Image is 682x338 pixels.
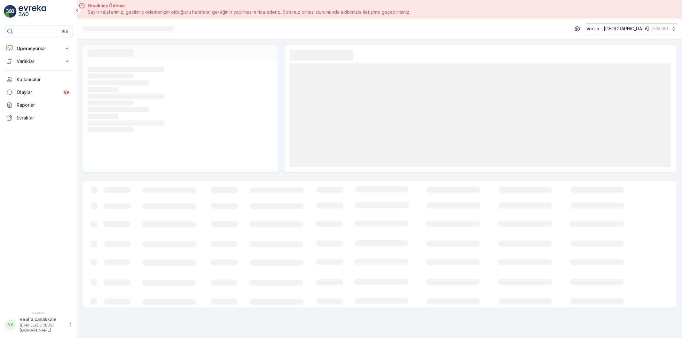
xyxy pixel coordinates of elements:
[62,29,68,34] p: ⌘B
[20,323,66,333] p: [EMAIL_ADDRESS][DOMAIN_NAME]
[4,73,73,86] a: Kullanıcılar
[652,26,668,31] p: ( +03:00 )
[5,319,16,330] div: VV
[4,316,73,333] button: VVveolia.canakkale[EMAIL_ADDRESS][DOMAIN_NAME]
[17,58,60,65] p: Varlıklar
[19,5,46,18] img: logo_light-DOdMpM7g.png
[586,23,677,34] button: Veolia - [GEOGRAPHIC_DATA](+03:00)
[586,26,649,32] p: Veolia - [GEOGRAPHIC_DATA]
[64,90,69,95] p: 99
[4,55,73,68] button: Varlıklar
[17,76,70,83] p: Kullanıcılar
[4,86,73,99] a: Olaylar99
[4,99,73,111] a: Raporlar
[88,3,411,9] span: Gecikmiş Ödeme
[4,311,73,315] span: v 1.49.0
[17,115,70,121] p: Evraklar
[17,102,70,108] p: Raporlar
[4,42,73,55] button: Operasyonlar
[17,45,60,52] p: Operasyonlar
[20,316,66,323] p: veolia.canakkale
[17,89,59,96] p: Olaylar
[88,9,411,15] span: Sayın müşterimiz, gecikmiş ödemenizin olduğunu hatırlatır, gereğinin yapılmasını rica ederiz. Sor...
[4,111,73,124] a: Evraklar
[4,5,17,18] img: logo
